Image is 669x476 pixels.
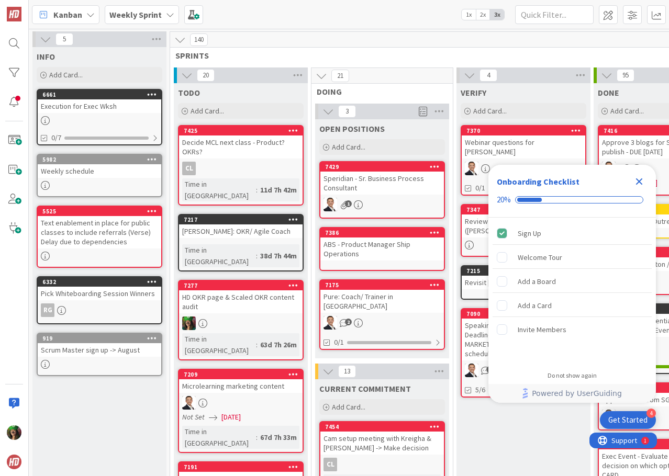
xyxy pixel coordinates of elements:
span: Add Card... [191,106,224,116]
span: : [256,250,258,262]
a: 7347Review CSM & CSPO Renewal email ([PERSON_NAME]) [461,204,586,257]
div: 7454 [325,423,444,430]
span: 0/1 [475,183,485,194]
a: 6661Execution for Exec Wksh0/7 [37,89,162,145]
span: [DATE] [221,412,241,423]
div: Checklist items [488,218,656,365]
span: 0/1 [334,337,344,348]
div: 919 [42,335,161,342]
img: SL [602,162,616,175]
div: 5982 [38,155,161,164]
span: 1 [345,200,352,207]
a: 7217[PERSON_NAME]: OKR/ Agile CoachTime in [GEOGRAPHIC_DATA]:38d 7h 44m [178,214,304,271]
div: CL [182,162,196,175]
div: Time in [GEOGRAPHIC_DATA] [182,244,256,267]
div: CL [324,458,337,471]
div: 7386ABS - Product Manager Ship Operations [320,228,444,260]
div: 4 [646,409,656,418]
div: 7277 [179,281,303,290]
span: 3x [490,9,504,20]
div: 7347Review CSM & CSPO Renewal email ([PERSON_NAME]) [462,205,585,237]
span: Add Card... [332,142,365,152]
div: 20% [497,195,511,205]
span: 13 [338,365,356,378]
a: 5525Text enablement in place for public classes to include referrals (Verse) Delay due to depende... [37,206,162,268]
div: Sign Up is complete. [493,222,652,245]
div: 7175 [320,280,444,290]
div: Cam setup meeting with Kreigha & [PERSON_NAME] -> Make decision [320,432,444,455]
div: SL [462,162,585,175]
span: 2x [476,9,490,20]
span: DOING [317,86,440,97]
div: 6661 [38,90,161,99]
div: Pure: Coach/ Trainer in [GEOGRAPHIC_DATA] [320,290,444,313]
div: 7370Webinar questions for [PERSON_NAME] [462,126,585,158]
div: 6661Execution for Exec Wksh [38,90,161,113]
div: Get Started [608,415,648,425]
div: Webinar questions for [PERSON_NAME] [462,135,585,158]
div: 7217 [179,215,303,224]
div: Do not show again [548,371,597,380]
span: DONE [598,87,619,98]
div: Invite Members [518,323,566,336]
div: Add a Board [518,275,556,288]
div: 7370 [466,127,585,134]
a: 7370Webinar questions for [PERSON_NAME]SL0/1 [461,125,586,196]
span: 3 [338,105,356,118]
span: 20 [197,69,215,82]
div: ABS - Product Manager Ship Operations [320,237,444,260]
span: 1x [462,9,476,20]
a: 7425Decide MCL next class - Product? OKRs?CLTime in [GEOGRAPHIC_DATA]:11d 7h 42m [178,125,304,206]
div: 7277 [184,282,303,289]
span: : [256,339,258,350]
div: 7209Microlearning marketing content [179,370,303,393]
div: SL [320,316,444,330]
a: 7175Pure: Coach/ Trainer in [GEOGRAPHIC_DATA]SL0/1 [319,279,445,350]
div: 7090Speaking Opportunity PMI-SV - Deadline for submission: [DATE] + MARKETING once the talk gets ... [462,309,585,360]
div: Add a Card [518,299,552,312]
a: 7277HD OKR page & Scaled OKR content auditSLTime in [GEOGRAPHIC_DATA]:63d 7h 26m [178,280,304,360]
a: 7090Speaking Opportunity PMI-SV - Deadline for submission: [DATE] + MARKETING once the talk gets ... [461,308,586,398]
div: Speaking Opportunity PMI-SV - Deadline for submission: [DATE] + MARKETING once the talk gets sche... [462,319,585,360]
div: Execution for Exec Wksh [38,99,161,113]
div: 7429 [325,163,444,171]
div: 5525Text enablement in place for public classes to include referrals (Verse) Delay due to depende... [38,207,161,248]
span: 5 [55,33,73,46]
img: SL [7,425,21,440]
div: 6332Pick Whiteboarding Session Winners [38,277,161,300]
div: RG [38,303,161,317]
img: Visit kanbanzone.com [7,7,21,21]
div: 919Scrum Master sign up -> August [38,334,161,357]
div: 6661 [42,91,161,98]
span: Add Card... [49,70,83,80]
span: 140 [190,33,208,46]
div: 6332 [42,278,161,286]
div: 7347 [466,206,585,213]
div: Invite Members is incomplete. [493,318,652,341]
div: Revisit [DATE]-[DATE] Clients [462,276,585,289]
div: Pick Whiteboarding Session Winners [38,287,161,300]
div: Speridian - Sr. Business Process Consultant [320,172,444,195]
a: Powered by UserGuiding [494,384,651,403]
span: TODO [178,87,200,98]
div: Time in [GEOGRAPHIC_DATA] [182,333,256,356]
div: CL [179,162,303,175]
div: 5525 [38,207,161,216]
img: SL [324,198,337,211]
img: SL [182,396,196,410]
span: 2 [345,319,352,325]
div: 7217 [184,216,303,223]
div: 7425 [179,126,303,135]
div: SL [179,316,303,330]
img: SL [602,410,616,423]
div: Text enablement in place for public classes to include referrals (Verse) Delay due to dependencies [38,216,161,248]
div: 7386 [320,228,444,237]
span: Add Card... [610,106,644,116]
div: 7425 [184,127,303,134]
a: 7386ABS - Product Manager Ship Operations [319,227,445,271]
span: 5/6 [475,384,485,395]
div: SL [320,198,444,211]
div: Scrum Master sign up -> August [38,343,161,357]
div: 7217[PERSON_NAME]: OKR/ Agile Coach [179,215,303,238]
div: 7429Speridian - Sr. Business Process Consultant [320,162,444,195]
